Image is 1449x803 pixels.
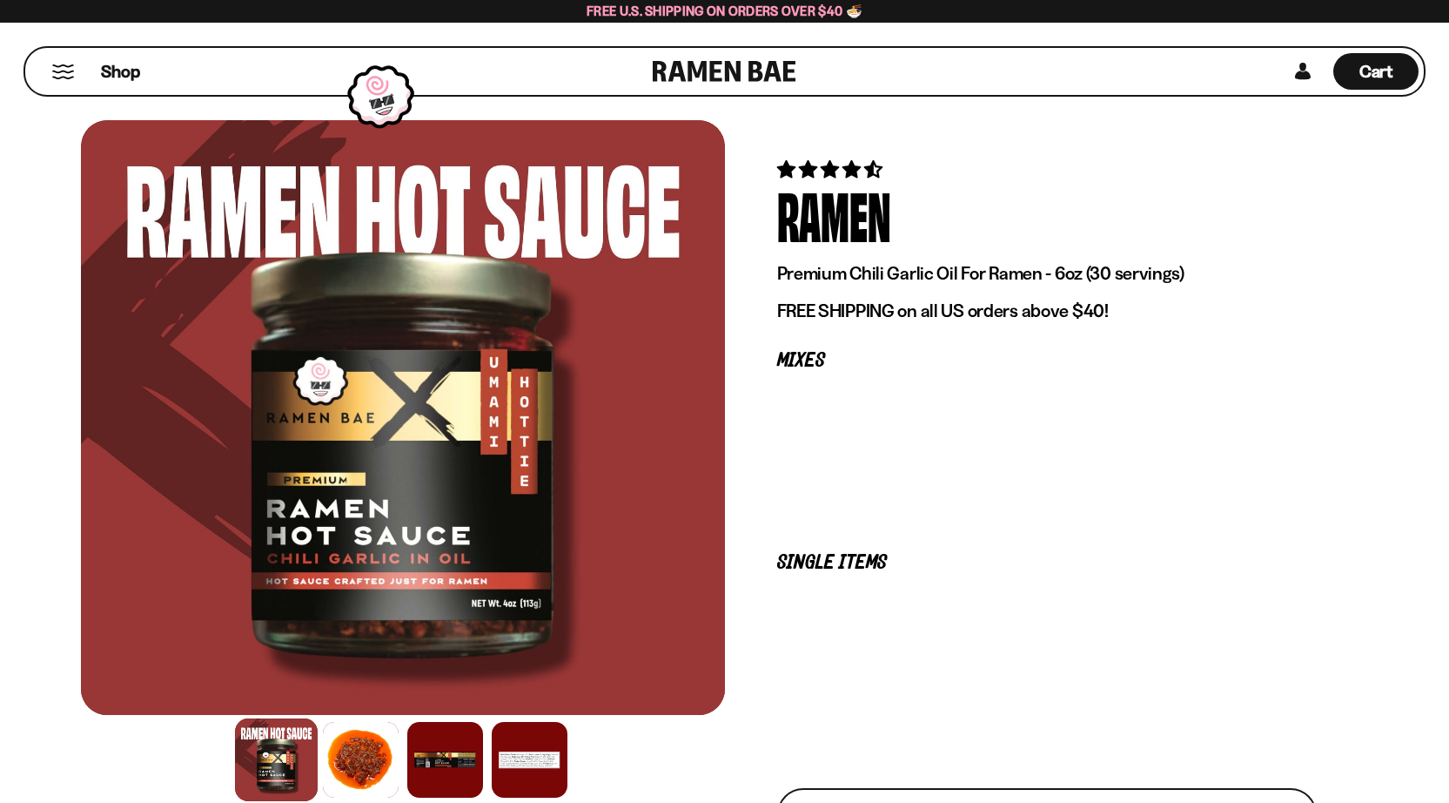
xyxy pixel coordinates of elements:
[777,555,1317,571] p: Single Items
[101,53,140,90] a: Shop
[1359,61,1393,82] span: Cart
[51,64,75,79] button: Mobile Menu Trigger
[777,182,891,247] div: Ramen
[587,3,862,19] span: Free U.S. Shipping on Orders over $40 🍜
[1333,48,1419,95] a: Cart
[777,262,1317,285] p: Premium Chili Garlic Oil For Ramen - 6oz (30 servings)
[777,353,1317,369] p: Mixes
[777,159,886,180] span: 4.71 stars
[777,300,1317,322] p: FREE SHIPPING on all US orders above $40!
[101,60,140,84] span: Shop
